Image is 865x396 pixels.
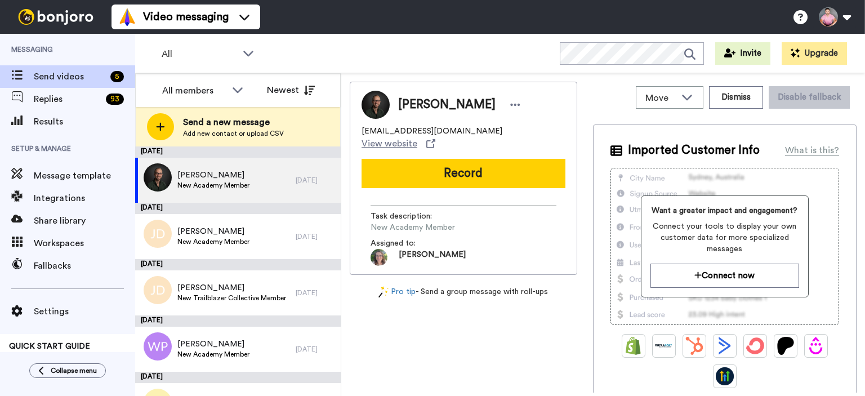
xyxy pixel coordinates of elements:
[625,337,643,355] img: Shopify
[177,293,286,302] span: New Trailblazer Collective Member
[135,372,341,383] div: [DATE]
[371,211,449,222] span: Task description :
[645,91,676,105] span: Move
[296,232,335,241] div: [DATE]
[144,163,172,192] img: f403e0c8-aaab-4ac6-9c51-d5afd103453a.jpeg
[177,181,249,190] span: New Academy Member
[296,176,335,185] div: [DATE]
[143,9,229,25] span: Video messaging
[162,84,226,97] div: All members
[371,222,478,233] span: New Academy Member
[34,169,135,183] span: Message template
[399,249,466,266] span: [PERSON_NAME]
[183,115,284,129] span: Send a new message
[51,366,97,375] span: Collapse menu
[807,337,825,355] img: Drip
[135,203,341,214] div: [DATE]
[34,92,101,106] span: Replies
[769,86,850,109] button: Disable fallback
[34,214,135,228] span: Share library
[118,8,136,26] img: vm-color.svg
[34,259,135,273] span: Fallbacks
[34,305,135,318] span: Settings
[177,350,249,359] span: New Academy Member
[177,339,249,350] span: [PERSON_NAME]
[106,94,124,105] div: 93
[362,137,435,150] a: View website
[782,42,847,65] button: Upgrade
[362,126,502,137] span: [EMAIL_ADDRESS][DOMAIN_NAME]
[371,249,387,266] img: c075edce-d93c-47e9-8079-37fd220dc116-1620777817.jpg
[144,220,172,248] img: jd.png
[296,345,335,354] div: [DATE]
[177,282,286,293] span: [PERSON_NAME]
[685,337,703,355] img: Hubspot
[350,286,577,298] div: - Send a group message with roll-ups
[362,91,390,119] img: Image of Sander Touw
[110,71,124,82] div: 5
[162,47,237,61] span: All
[34,70,106,83] span: Send videos
[716,337,734,355] img: ActiveCampaign
[258,79,323,101] button: Newest
[34,192,135,205] span: Integrations
[177,226,249,237] span: [PERSON_NAME]
[296,288,335,297] div: [DATE]
[14,9,98,25] img: bj-logo-header-white.svg
[135,259,341,270] div: [DATE]
[135,315,341,327] div: [DATE]
[715,42,770,65] button: Invite
[9,342,90,350] span: QUICK START GUIDE
[362,159,565,188] button: Record
[135,146,341,158] div: [DATE]
[371,238,449,249] span: Assigned to:
[183,129,284,138] span: Add new contact or upload CSV
[777,337,795,355] img: Patreon
[29,363,106,378] button: Collapse menu
[650,221,799,255] span: Connect your tools to display your own customer data for more specialized messages
[709,86,763,109] button: Dismiss
[716,367,734,385] img: GoHighLevel
[34,237,135,250] span: Workspaces
[144,276,172,304] img: jd.png
[650,264,799,288] button: Connect now
[378,286,389,298] img: magic-wand.svg
[746,337,764,355] img: ConvertKit
[362,137,417,150] span: View website
[34,115,135,128] span: Results
[655,337,673,355] img: Ontraport
[177,170,249,181] span: [PERSON_NAME]
[144,332,172,361] img: wp.png
[785,144,839,157] div: What is this?
[398,96,496,113] span: [PERSON_NAME]
[378,286,416,298] a: Pro tip
[177,237,249,246] span: New Academy Member
[628,142,760,159] span: Imported Customer Info
[650,205,799,216] span: Want a greater impact and engagement?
